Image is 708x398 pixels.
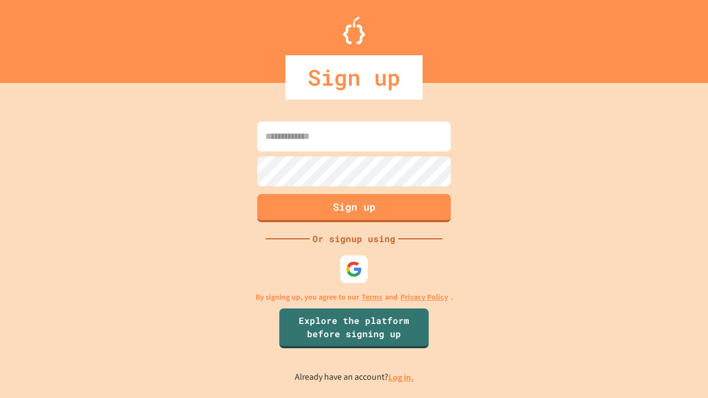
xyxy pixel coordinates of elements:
[257,194,451,222] button: Sign up
[256,291,453,303] p: By signing up, you agree to our and .
[343,17,365,44] img: Logo.svg
[285,55,423,99] div: Sign up
[362,291,382,303] a: Terms
[279,308,429,348] a: Explore the platform before signing up
[400,291,448,303] a: Privacy Policy
[295,370,414,384] p: Already have an account?
[310,232,398,245] div: Or signup using
[388,371,414,383] a: Log in.
[346,261,362,277] img: google-icon.svg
